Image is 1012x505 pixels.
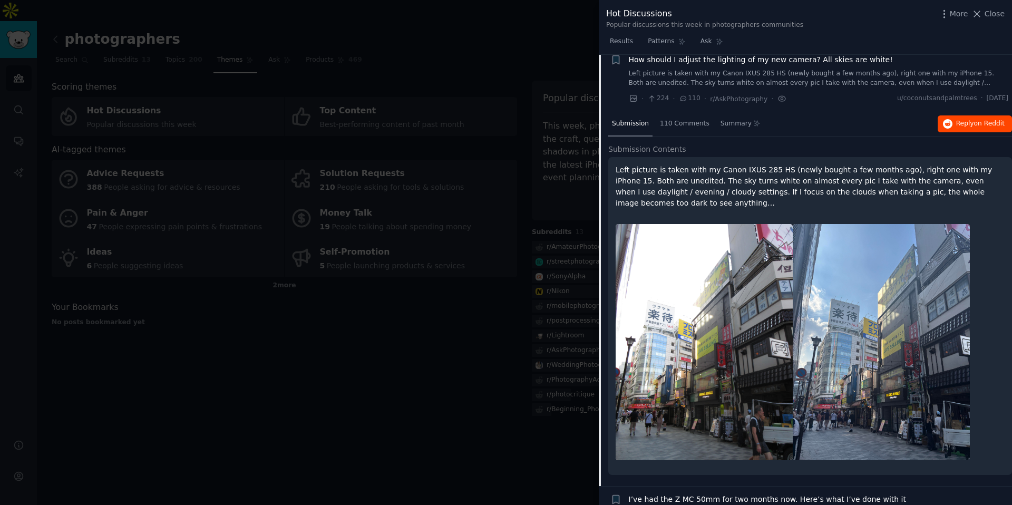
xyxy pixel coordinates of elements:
[985,8,1005,20] span: Close
[721,119,752,129] span: Summary
[793,224,970,460] img: How should I adjust the lighting of my new camera? All skies are white!
[648,37,674,46] span: Patterns
[971,8,1005,20] button: Close
[673,93,675,104] span: ·
[956,119,1005,129] span: Reply
[647,94,669,103] span: 224
[629,494,906,505] a: I’ve had the Z MC 50mm for two months now. Here’s what I’ve done with it
[938,115,1012,132] button: Replyon Reddit
[987,94,1008,103] span: [DATE]
[629,69,1009,88] a: Left picture is taken with my Canon IXUS 285 HS (newly bought a few months ago), right one with m...
[981,94,983,103] span: ·
[608,144,686,155] span: Submission Contents
[950,8,968,20] span: More
[616,164,1005,209] p: Left picture is taken with my Canon IXUS 285 HS (newly bought a few months ago), right one with m...
[606,33,637,55] a: Results
[660,119,709,129] span: 110 Comments
[697,33,727,55] a: Ask
[629,54,893,65] a: How should I adjust the lighting of my new camera? All skies are white!
[679,94,700,103] span: 110
[641,93,644,104] span: ·
[704,93,706,104] span: ·
[606,21,803,30] div: Popular discussions this week in photographers communities
[606,7,803,21] div: Hot Discussions
[616,224,793,460] img: How should I adjust the lighting of my new camera? All skies are white!
[700,37,712,46] span: Ask
[974,120,1005,127] span: on Reddit
[610,37,633,46] span: Results
[771,93,773,104] span: ·
[939,8,968,20] button: More
[710,95,767,103] span: r/AskPhotography
[644,33,689,55] a: Patterns
[612,119,649,129] span: Submission
[897,94,977,103] span: u/coconutsandpalmtrees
